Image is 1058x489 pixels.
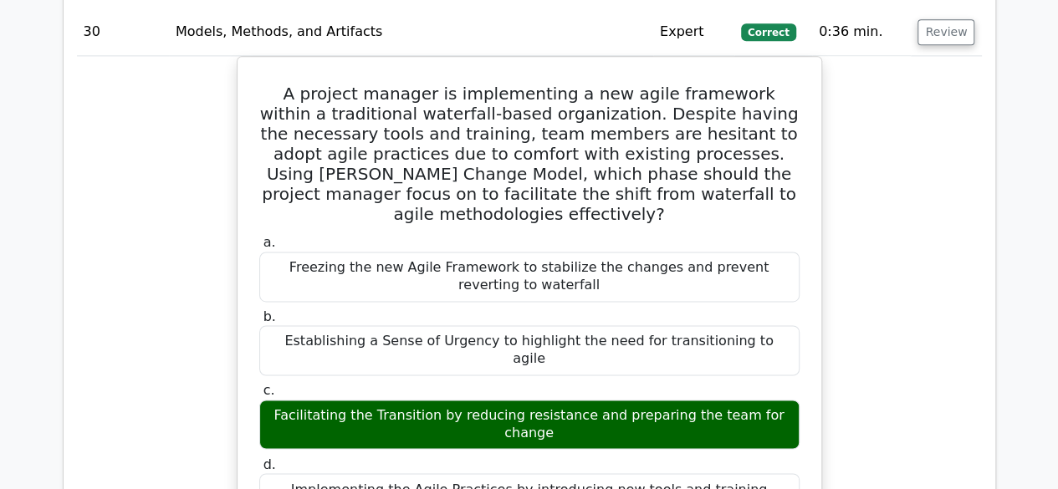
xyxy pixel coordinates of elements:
[259,325,800,375] div: Establishing a Sense of Urgency to highlight the need for transitioning to agile
[812,8,911,56] td: 0:36 min.
[77,8,169,56] td: 30
[917,19,974,45] button: Review
[259,400,800,450] div: Facilitating the Transition by reducing resistance and preparing the team for change
[263,456,276,471] span: d.
[263,308,276,324] span: b.
[263,382,275,398] span: c.
[741,23,795,40] span: Correct
[263,234,276,250] span: a.
[259,252,800,302] div: Freezing the new Agile Framework to stabilize the changes and prevent reverting to waterfall
[169,8,653,56] td: Models, Methods, and Artifacts
[653,8,734,56] td: Expert
[258,84,801,224] h5: A project manager is implementing a new agile framework within a traditional waterfall-based orga...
